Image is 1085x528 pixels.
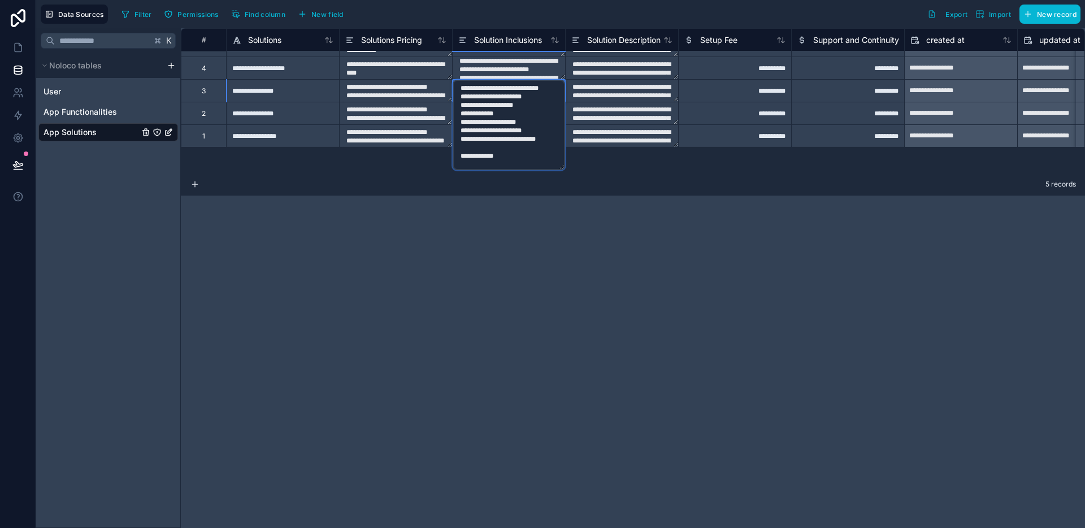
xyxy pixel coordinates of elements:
button: Find column [227,6,289,23]
button: New field [294,6,348,23]
span: New record [1037,10,1077,19]
span: Find column [245,10,285,19]
button: Export [923,5,971,24]
span: Import [989,10,1011,19]
span: Solution Inclusions [474,34,542,46]
span: Filter [134,10,152,19]
button: Permissions [160,6,222,23]
a: Permissions [160,6,227,23]
span: 5 records [1045,180,1076,189]
div: 1 [202,132,205,141]
span: Solutions [248,34,281,46]
span: New field [311,10,344,19]
div: # [190,36,218,44]
button: Import [971,5,1015,24]
span: Solution Description [587,34,661,46]
span: Export [945,10,967,19]
span: Support and Continuity [813,34,899,46]
div: 2 [202,109,206,118]
span: updated at [1039,34,1080,46]
button: Filter [117,6,156,23]
span: K [165,37,173,45]
span: Setup Fee [700,34,737,46]
span: Permissions [177,10,218,19]
span: created at [926,34,965,46]
div: 4 [202,64,206,73]
div: 3 [202,86,206,96]
span: Data Sources [58,10,104,19]
button: Data Sources [41,5,108,24]
button: New record [1019,5,1080,24]
span: Solutions Pricing [361,34,422,46]
a: New record [1015,5,1080,24]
